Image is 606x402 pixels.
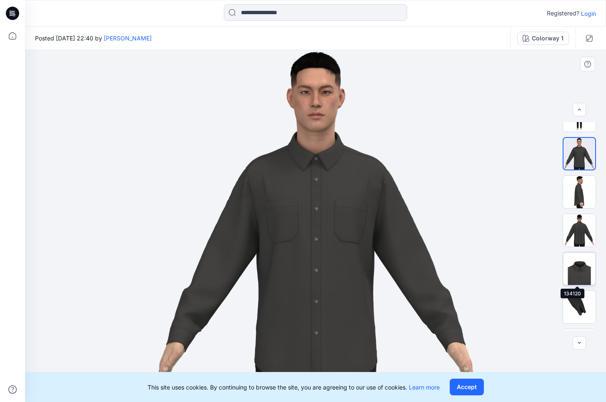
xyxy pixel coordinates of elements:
[563,291,596,323] img: 134120-TRIM
[517,32,569,45] button: Colorway 1
[563,176,596,208] img: 134120_1 - Copy
[563,214,596,247] img: 134120_2 - Copy
[532,34,563,43] div: Colorway 1
[581,9,596,18] p: Login
[563,329,596,362] img: 134120-TRIM_1
[148,383,440,392] p: This site uses cookies. By continuing to browse the site, you are agreeing to our use of cookies.
[35,34,152,42] span: Posted [DATE] 22:40 by
[547,8,579,18] p: Registered?
[450,379,484,395] button: Accept
[145,50,486,402] img: eyJhbGciOiJIUzI1NiIsImtpZCI6IjAiLCJzbHQiOiJzZXMiLCJ0eXAiOiJKV1QifQ.eyJkYXRhIjp7InR5cGUiOiJzdG9yYW...
[104,35,152,42] a: [PERSON_NAME]
[563,138,595,170] img: 134120_0 - Copy
[409,384,440,391] a: Learn more
[563,252,596,285] img: 134120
